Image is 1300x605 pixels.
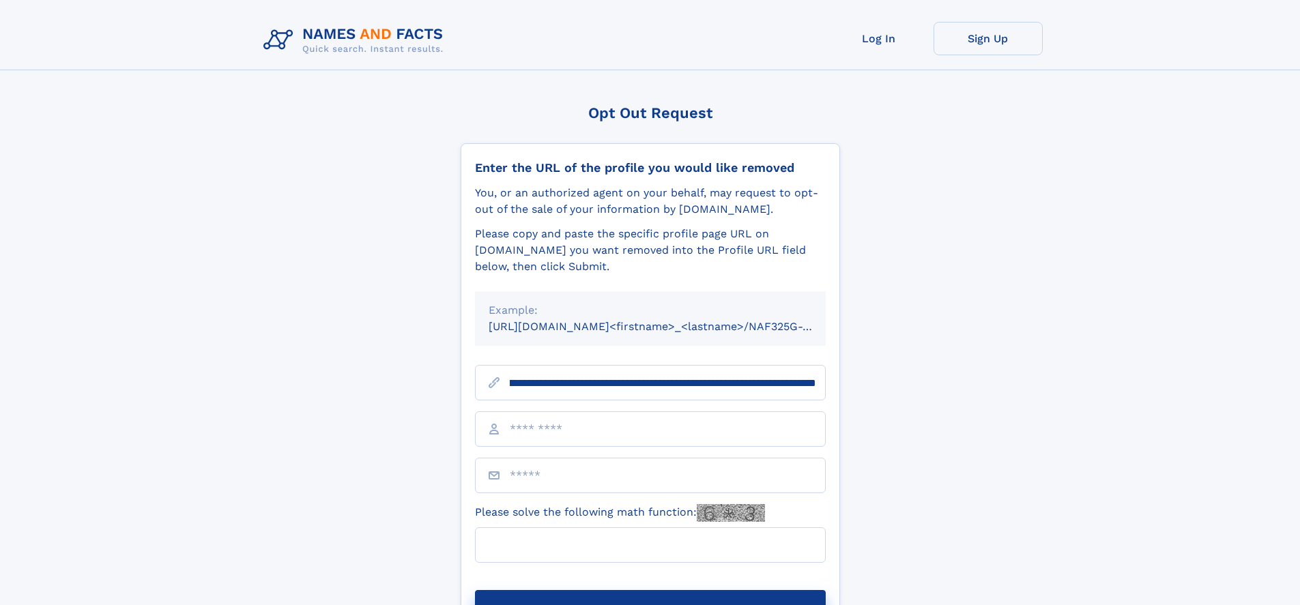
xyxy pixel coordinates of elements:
[934,22,1043,55] a: Sign Up
[824,22,934,55] a: Log In
[489,302,812,319] div: Example:
[475,504,765,522] label: Please solve the following math function:
[475,185,826,218] div: You, or an authorized agent on your behalf, may request to opt-out of the sale of your informatio...
[461,104,840,121] div: Opt Out Request
[258,22,454,59] img: Logo Names and Facts
[475,226,826,275] div: Please copy and paste the specific profile page URL on [DOMAIN_NAME] you want removed into the Pr...
[489,320,852,333] small: [URL][DOMAIN_NAME]<firstname>_<lastname>/NAF325G-xxxxxxxx
[475,160,826,175] div: Enter the URL of the profile you would like removed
